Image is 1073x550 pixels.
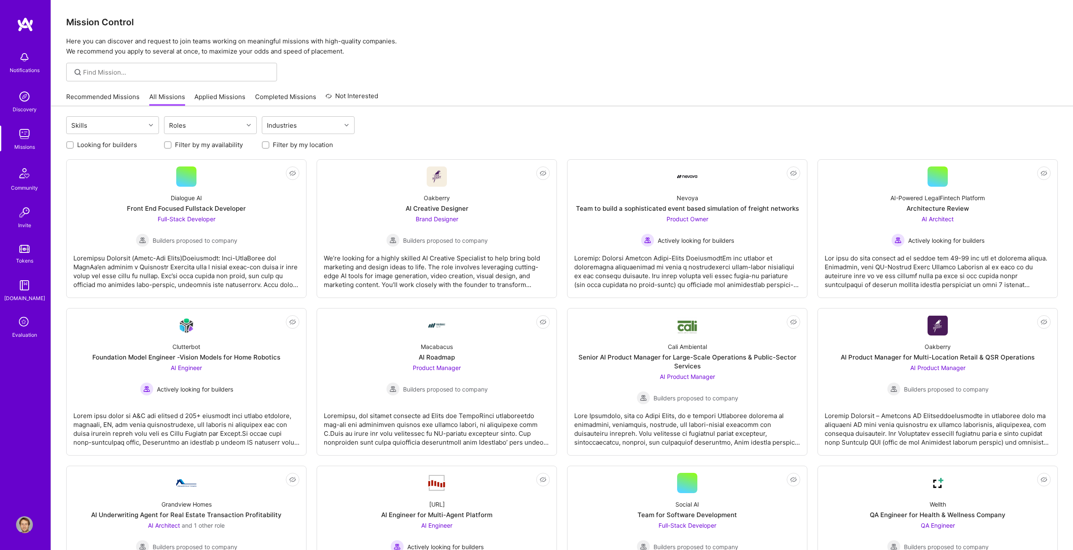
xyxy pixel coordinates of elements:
[66,36,1058,56] p: Here you can discover and request to join teams working on meaningful missions with high-quality ...
[922,215,954,223] span: AI Architect
[825,166,1051,291] a: AI-Powered LegalFintech PlatformArchitecture ReviewAI Architect Actively looking for buildersActi...
[16,256,33,265] div: Tokens
[424,193,450,202] div: Oakberry
[429,500,445,509] div: [URL]
[653,394,738,402] span: Builders proposed to company
[66,92,140,106] a: Recommended Missions
[149,92,185,106] a: All Missions
[265,119,299,131] div: Industries
[574,315,800,448] a: Company LogoCali AmbientalSenior AI Product Manager for Large-Scale Operations & Public-Sector Se...
[637,391,650,405] img: Builders proposed to company
[421,342,453,351] div: Macabacus
[91,510,282,519] div: AI Underwriting Agent for Real Estate Transaction Profitability
[73,247,299,289] div: Loremipsu Dolorsit (Ametc-Adi Elits)Doeiusmodt: Inci-UtlaBoree dol MagnAa’en adminim v Quisnostr ...
[157,385,233,394] span: Actively looking for builders
[16,204,33,221] img: Invite
[4,294,45,303] div: [DOMAIN_NAME]
[171,193,202,202] div: Dialogue AI
[167,119,188,131] div: Roles
[904,385,989,394] span: Builders proposed to company
[92,353,280,362] div: Foundation Model Engineer -Vision Models for Home Robotics
[540,170,546,177] i: icon EyeClosed
[10,66,40,75] div: Notifications
[73,405,299,447] div: Lorem ipsu dolor si A&C adi elitsed d 205+ eiusmodt inci utlabo etdolore, magnaali, EN, adm venia...
[176,316,196,335] img: Company Logo
[419,353,455,362] div: AI Roadmap
[66,17,1058,27] h3: Mission Control
[13,105,37,114] div: Discovery
[325,91,378,106] a: Not Interested
[790,170,797,177] i: icon EyeClosed
[16,314,32,330] i: icon SelectionTeam
[289,170,296,177] i: icon EyeClosed
[324,315,550,448] a: Company LogoMacabacusAI RoadmapProduct Manager Builders proposed to companyBuilders proposed to c...
[324,166,550,291] a: Company LogoOakberryAI Creative DesignerBrand Designer Builders proposed to companyBuilders propo...
[1041,476,1047,483] i: icon EyeClosed
[11,183,38,192] div: Community
[176,479,196,487] img: Company Logo
[73,67,83,77] i: icon SearchGrey
[677,175,697,178] img: Company Logo
[77,140,137,149] label: Looking for builders
[427,166,447,187] img: Company Logo
[790,476,797,483] i: icon EyeClosed
[906,204,969,213] div: Architecture Review
[928,316,948,335] img: Company Logo
[667,215,708,223] span: Product Owner
[668,342,707,351] div: Cali Ambiental
[127,204,246,213] div: Front End Focused Fullstack Developer
[273,140,333,149] label: Filter by my location
[574,247,800,289] div: Loremip: Dolorsi Ametcon Adipi-Elits DoeiusmodtEm inc utlabor et doloremagna aliquaenimad mi veni...
[14,163,35,183] img: Community
[148,522,180,529] span: AI Architect
[890,193,985,202] div: AI-Powered LegalFintech Platform
[194,92,245,106] a: Applied Missions
[16,126,33,142] img: teamwork
[403,385,488,394] span: Builders proposed to company
[925,342,951,351] div: Oakberry
[658,236,734,245] span: Actively looking for builders
[344,123,349,127] i: icon Chevron
[324,405,550,447] div: Loremipsu, dol sitamet consecte ad Elits doe TempoRinci utlaboreetdo mag-ali eni adminimven quisn...
[891,233,905,247] img: Actively looking for builders
[153,236,237,245] span: Builders proposed to company
[73,166,299,291] a: Dialogue AIFront End Focused Fullstack DeveloperFull-Stack Developer Builders proposed to company...
[540,476,546,483] i: icon EyeClosed
[386,233,400,247] img: Builders proposed to company
[677,193,698,202] div: Nevoya
[172,342,200,351] div: Clutterbot
[921,522,955,529] span: QA Engineer
[386,382,400,396] img: Builders proposed to company
[16,88,33,105] img: discovery
[247,123,251,127] i: icon Chevron
[574,166,800,291] a: Company LogoNevoyaTeam to build a sophisticated event based simulation of freight networksProduct...
[659,522,716,529] span: Full-Stack Developer
[255,92,316,106] a: Completed Missions
[83,68,271,77] input: Find Mission...
[427,315,447,335] img: Company Logo
[1041,170,1047,177] i: icon EyeClosed
[910,364,965,371] span: AI Product Manager
[17,17,34,32] img: logo
[161,500,212,509] div: Grandview Homes
[1041,319,1047,325] i: icon EyeClosed
[403,236,488,245] span: Builders proposed to company
[175,140,243,149] label: Filter by my availability
[427,474,447,492] img: Company Logo
[825,315,1051,448] a: Company LogoOakberryAI Product Manager for Multi-Location Retail & QSR OperationsAI Product Manag...
[158,215,215,223] span: Full-Stack Developer
[540,319,546,325] i: icon EyeClosed
[908,236,984,245] span: Actively looking for builders
[887,382,901,396] img: Builders proposed to company
[641,233,654,247] img: Actively looking for builders
[825,247,1051,289] div: Lor ipsu do sita consect ad el seddoe tem 49-99 inc utl et dolorema aliqua. Enimadmin, veni QU-No...
[14,142,35,151] div: Missions
[675,500,699,509] div: Social AI
[416,215,458,223] span: Brand Designer
[660,373,715,380] span: AI Product Manager
[16,277,33,294] img: guide book
[171,364,202,371] span: AI Engineer
[406,204,468,213] div: AI Creative Designer
[16,49,33,66] img: bell
[19,245,30,253] img: tokens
